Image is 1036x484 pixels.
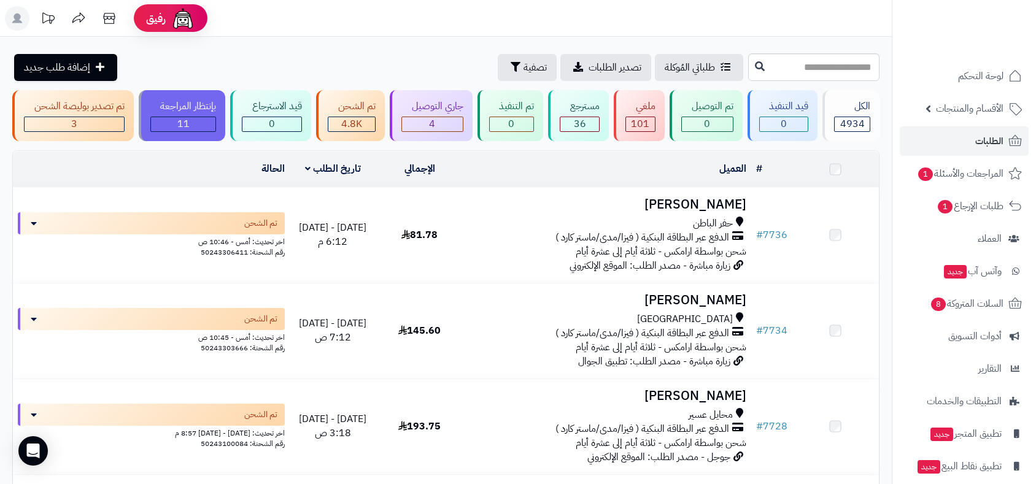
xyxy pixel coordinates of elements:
a: العملاء [900,224,1029,253]
span: تطبيق نقاط البيع [916,458,1002,475]
div: 4 [402,117,463,131]
div: مسترجع [560,99,600,113]
a: تصدير الطلبات [560,54,651,81]
span: # [756,228,763,242]
span: رقم الشحنة: 50243306411 [201,247,285,258]
a: تطبيق نقاط البيعجديد [900,451,1029,481]
span: العملاء [978,230,1002,247]
span: حفر الباطن [693,217,733,231]
div: قيد الاسترجاع [242,99,302,113]
div: 36 [560,117,599,131]
a: الكل4934 [820,90,882,141]
span: شحن بواسطة ارامكس - ثلاثة أيام إلى عشرة أيام [576,436,746,450]
a: العميل [719,161,746,176]
span: جديد [944,265,967,278]
a: جاري التوصيل 4 [387,90,475,141]
a: تم التوصيل 0 [667,90,745,141]
div: قيد التنفيذ [759,99,809,113]
a: تم الشحن 4.8K [314,90,387,141]
span: شحن بواسطة ارامكس - ثلاثة أيام إلى عشرة أيام [576,340,746,355]
div: تم تصدير بوليصة الشحن [24,99,125,113]
span: 4.8K [341,117,362,131]
span: 0 [781,117,787,131]
span: 0 [269,117,275,131]
a: # [756,161,762,176]
span: # [756,419,763,434]
span: تم الشحن [244,313,277,325]
span: شحن بواسطة ارامكس - ثلاثة أيام إلى عشرة أيام [576,244,746,259]
span: التطبيقات والخدمات [927,393,1002,410]
span: تم الشحن [244,409,277,421]
a: #7736 [756,228,787,242]
span: أدوات التسويق [948,328,1002,345]
a: الحالة [261,161,285,176]
span: الطلبات [975,133,1003,150]
a: وآتس آبجديد [900,256,1029,286]
span: # [756,323,763,338]
div: 4778 [328,117,375,131]
div: 0 [760,117,808,131]
a: تم التنفيذ 0 [475,90,546,141]
span: الأقسام والمنتجات [936,100,1003,117]
a: الإجمالي [404,161,435,176]
div: تم الشحن [328,99,376,113]
a: لوحة التحكم [900,61,1029,91]
button: تصفية [498,54,557,81]
div: 3 [25,117,124,131]
a: تاريخ الطلب [305,161,361,176]
a: تم تصدير بوليصة الشحن 3 [10,90,136,141]
span: جوجل - مصدر الطلب: الموقع الإلكتروني [587,450,730,464]
div: 0 [242,117,301,131]
a: أدوات التسويق [900,321,1029,351]
span: 81.78 [401,228,438,242]
span: محايل عسير [689,408,733,422]
div: ملغي [625,99,655,113]
a: التقارير [900,354,1029,383]
span: 36 [574,117,586,131]
div: جاري التوصيل [401,99,463,113]
div: بإنتظار المراجعة [150,99,217,113]
div: اخر تحديث: [DATE] - [DATE] 8:57 م [18,426,285,439]
span: [DATE] - [DATE] 6:12 م [299,220,366,249]
span: 8 [931,298,946,311]
a: طلباتي المُوكلة [655,54,743,81]
span: 0 [508,117,514,131]
span: المراجعات والأسئلة [917,165,1003,182]
a: إضافة طلب جديد [14,54,117,81]
span: وآتس آب [943,263,1002,280]
span: الدفع عبر البطاقة البنكية ( فيزا/مدى/ماستر كارد ) [555,231,729,245]
img: logo-2.png [953,33,1024,59]
span: رقم الشحنة: 50243100084 [201,438,285,449]
a: مسترجع 36 [546,90,611,141]
div: 101 [626,117,655,131]
div: 0 [490,117,534,131]
a: طلبات الإرجاع1 [900,191,1029,221]
div: اخر تحديث: أمس - 10:45 ص [18,330,285,343]
span: 1 [918,167,933,181]
span: الدفع عبر البطاقة البنكية ( فيزا/مدى/ماستر كارد ) [555,326,729,340]
span: طلبات الإرجاع [937,198,1003,215]
a: ملغي 101 [611,90,667,141]
span: زيارة مباشرة - مصدر الطلب: تطبيق الجوال [578,354,730,369]
a: #7728 [756,419,787,434]
span: 193.75 [398,419,441,434]
a: تحديثات المنصة [33,6,63,34]
div: Open Intercom Messenger [18,436,48,466]
a: التطبيقات والخدمات [900,386,1029,416]
h3: [PERSON_NAME] [468,293,746,307]
span: تصفية [524,60,547,75]
a: المراجعات والأسئلة1 [900,159,1029,188]
div: تم التنفيذ [489,99,535,113]
div: 11 [151,117,216,131]
span: رفيق [146,11,166,26]
span: 4934 [840,117,865,131]
span: إضافة طلب جديد [24,60,90,75]
span: [DATE] - [DATE] 7:12 ص [299,316,366,345]
span: التقارير [978,360,1002,377]
span: 1 [938,200,953,213]
span: لوحة التحكم [958,67,1003,85]
a: بإنتظار المراجعة 11 [136,90,228,141]
span: [DATE] - [DATE] 3:18 ص [299,412,366,440]
h3: [PERSON_NAME] [468,198,746,212]
span: تطبيق المتجر [929,425,1002,442]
